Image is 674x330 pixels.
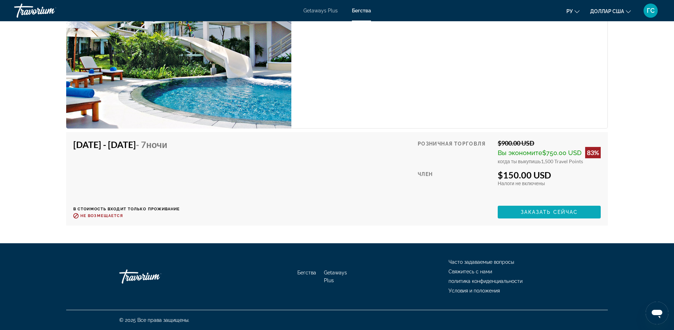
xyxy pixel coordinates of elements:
a: Травориум [14,1,85,20]
a: Бегства [297,270,316,275]
font: ру [566,8,573,14]
iframe: Кнопка запуска окна обмена сообщениями [646,302,668,324]
div: Розничная торговля [418,139,492,164]
span: Налоги не включены [498,180,545,186]
div: Член [418,170,492,200]
div: 83% [585,147,601,158]
a: Часто задаваемые вопросы [449,259,514,265]
button: Меню пользователя [641,3,660,18]
button: Изменить валюту [590,6,631,16]
font: © 2025 Все права защищены. [119,317,189,323]
span: Заказать сейчас [521,209,578,215]
span: Вы экономите [498,149,542,157]
a: Getaways Plus [324,270,347,283]
span: - 7 [136,139,167,150]
span: $750.00 USD [542,149,582,157]
a: Свяжитесь с нами [449,269,492,274]
div: $150.00 USD [498,170,601,180]
button: Заказать сейчас [498,206,601,218]
span: ночи [146,139,167,150]
font: доллар США [590,8,624,14]
a: Getaways Plus [303,8,338,13]
a: Иди домой [119,266,190,287]
a: Бегства [352,8,371,13]
span: когда ты выкупишь [498,158,541,164]
a: Условия и положения [449,288,500,294]
span: 1,500 Travel Points [541,158,583,164]
div: $900.00 USD [498,139,601,147]
button: Изменить язык [566,6,579,16]
span: Не возмещается [80,214,123,218]
a: политика конфиденциальности [449,278,522,284]
h4: [DATE] - [DATE] [73,139,175,150]
font: ГС [647,7,655,14]
p: В стоимость входит только проживание [73,207,180,211]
